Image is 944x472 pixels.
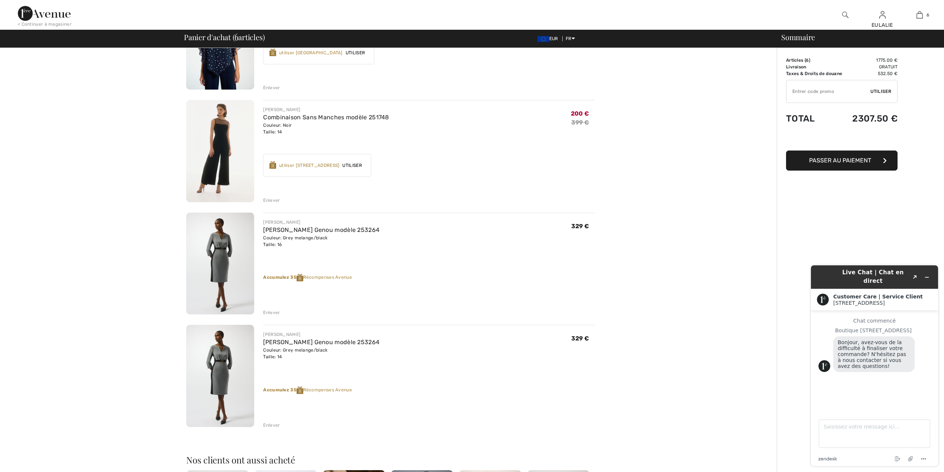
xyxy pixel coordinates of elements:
[279,162,340,169] div: utiliser [STREET_ADDRESS]
[235,32,238,41] span: 6
[263,339,379,346] a: [PERSON_NAME] Genou modèle 253264
[186,100,254,202] img: Combinaison Sans Manches modèle 251748
[263,275,303,280] strong: Accumulez 35
[297,274,303,281] img: Reward-Logo.svg
[901,10,938,19] a: 6
[263,422,280,429] div: Enlever
[786,64,848,70] td: Livraison
[786,57,848,64] td: Articles ( )
[786,106,848,131] td: Total
[263,122,389,135] div: Couleur: Noir Taille: 14
[184,33,265,41] span: Panier d'achat ( articles)
[263,387,595,394] div: Récompenses Avenue
[786,151,898,171] button: Passer au paiement
[263,331,379,338] div: [PERSON_NAME]
[537,36,561,41] span: EUR
[879,10,886,19] img: Mes infos
[263,219,379,226] div: [PERSON_NAME]
[263,226,379,233] a: [PERSON_NAME] Genou modèle 253264
[786,131,898,148] iframe: PayPal
[772,33,940,41] div: Sommaire
[186,213,254,315] img: Robe Fourreau Genou modèle 253264
[848,106,898,131] td: 2307.50 €
[263,309,280,316] div: Enlever
[916,10,923,19] img: Mon panier
[263,347,379,360] div: Couleur: Grey melange/black Taille: 14
[263,274,595,281] div: Récompenses Avenue
[870,88,891,95] span: Utiliser
[269,161,276,169] img: Reward-Logo.svg
[848,70,898,77] td: 532.50 €
[269,49,276,56] img: Reward-Logo.svg
[842,10,848,19] img: recherche
[18,21,72,28] div: < Continuer à magasiner
[786,70,848,77] td: Taxes & Droits de douane
[343,49,368,56] span: Utiliser
[571,110,589,117] span: 200 €
[806,58,809,63] span: 6
[18,6,71,21] img: 1ère Avenue
[263,235,379,248] div: Couleur: Grey melange/black Taille: 16
[263,84,280,91] div: Enlever
[927,12,929,18] span: 6
[263,106,389,113] div: [PERSON_NAME]
[279,49,343,56] div: utiliser [GEOGRAPHIC_DATA]
[571,223,589,230] span: 329 €
[186,455,595,464] h2: Nos clients ont aussi acheté
[566,36,575,41] span: FR
[879,11,886,18] a: Se connecter
[537,36,549,42] img: Euro
[786,80,870,103] input: Code promo
[16,5,32,12] span: Chat
[571,119,589,126] s: 399 €
[263,197,280,204] div: Enlever
[263,114,389,121] a: Combinaison Sans Manches modèle 251748
[297,387,303,394] img: Reward-Logo.svg
[186,325,254,427] img: Robe Fourreau Genou modèle 253264
[864,21,901,29] div: EULALIE
[339,162,365,169] span: Utiliser
[263,387,303,392] strong: Accumulez 35
[848,57,898,64] td: 1775.00 €
[848,64,898,70] td: Gratuit
[571,335,589,342] span: 329 €
[809,157,871,164] span: Passer au paiement
[805,259,944,472] iframe: Trouvez des informations supplémentaires ici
